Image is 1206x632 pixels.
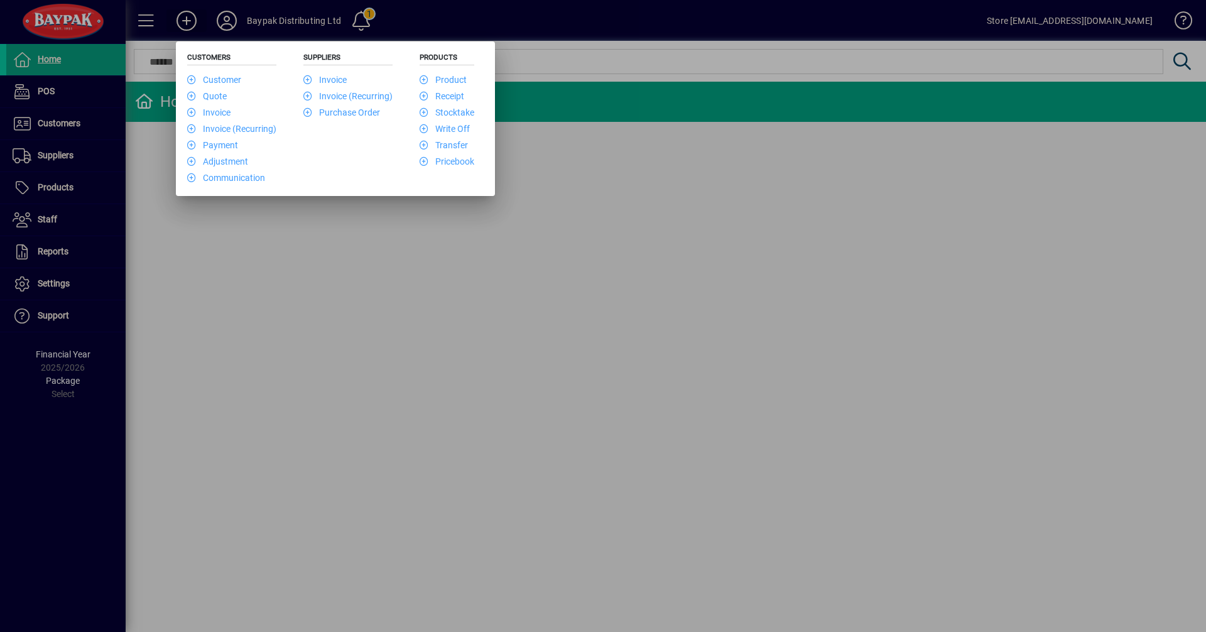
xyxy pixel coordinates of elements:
a: Invoice [187,107,231,117]
a: Customer [187,75,241,85]
a: Communication [187,173,265,183]
a: Pricebook [420,156,474,166]
a: Invoice (Recurring) [187,124,276,134]
a: Quote [187,91,227,101]
a: Payment [187,140,238,150]
a: Invoice [303,75,347,85]
a: Adjustment [187,156,248,166]
a: Stocktake [420,107,474,117]
a: Write Off [420,124,470,134]
a: Product [420,75,467,85]
h5: Suppliers [303,53,393,65]
h5: Products [420,53,474,65]
a: Transfer [420,140,468,150]
a: Receipt [420,91,464,101]
h5: Customers [187,53,276,65]
a: Purchase Order [303,107,380,117]
a: Invoice (Recurring) [303,91,393,101]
